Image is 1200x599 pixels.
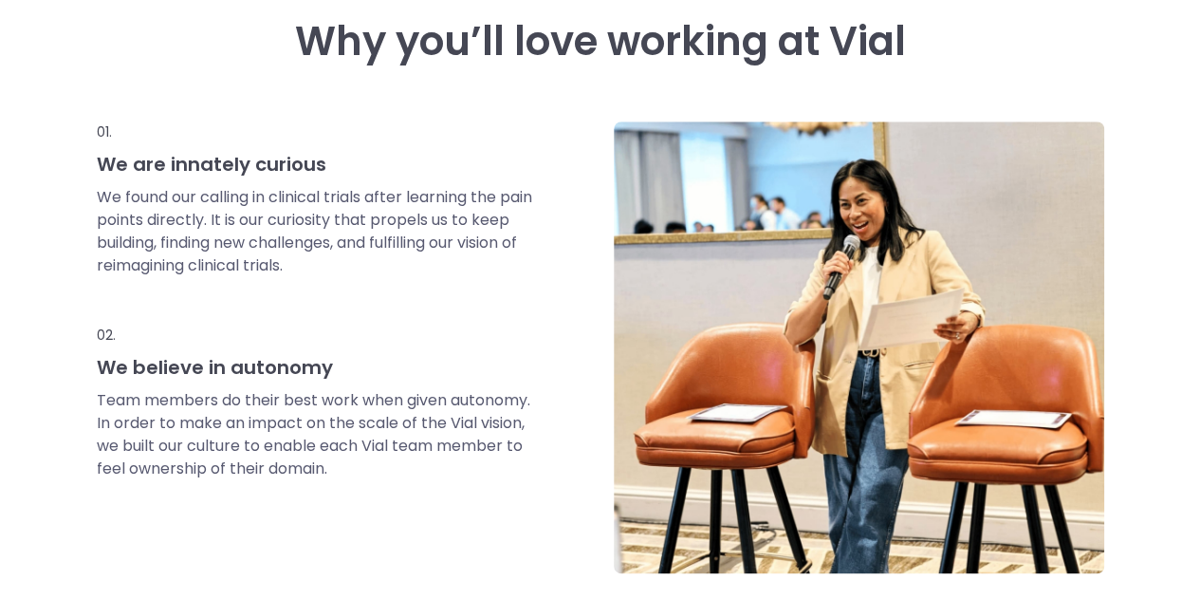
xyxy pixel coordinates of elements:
[97,325,535,346] p: 02.
[97,122,535,142] p: 01.
[614,122,1104,573] img: Person presenting holding microphone
[97,355,535,380] h3: We believe in autonomy
[97,152,535,177] h3: We are innately curious
[97,19,1104,65] h3: Why you’ll love working at Vial
[97,389,535,480] p: Team members do their best work when given autonomy. In order to make an impact on the scale of t...
[97,186,535,277] p: We found our calling in clinical trials after learning the pain points directly. It is our curios...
